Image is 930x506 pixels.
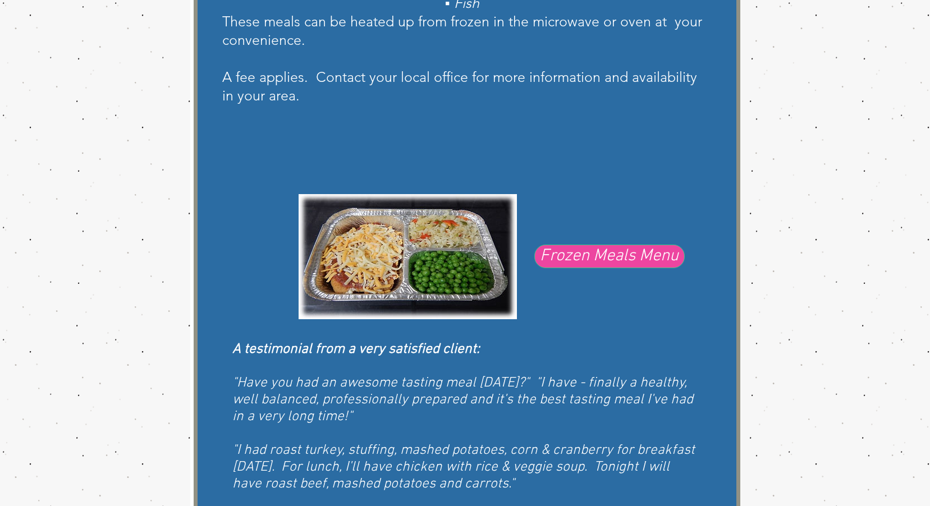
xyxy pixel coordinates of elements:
[232,442,695,493] span: "I had roast turkey, stuffing, mashed potatoes, corn & cranberry for breakfast [DATE]. For lunch,...
[540,245,679,268] span: Frozen Meals Menu
[232,375,693,425] span: "Have you had an awesome tasting meal [DATE]?" "I have - finally a healthy, well balanced, profes...
[534,245,685,268] a: Frozen Meals Menu
[299,194,517,319] img: Chicken Parm FRZ Dinner.jpg
[222,13,702,48] span: These meals can be heated up from frozen in the microwave or oven at your convenience.
[232,341,480,358] span: A testimonial from a very satisfied client:
[222,68,697,104] span: A fee applies. Contact your local office for more information and availability in your area.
